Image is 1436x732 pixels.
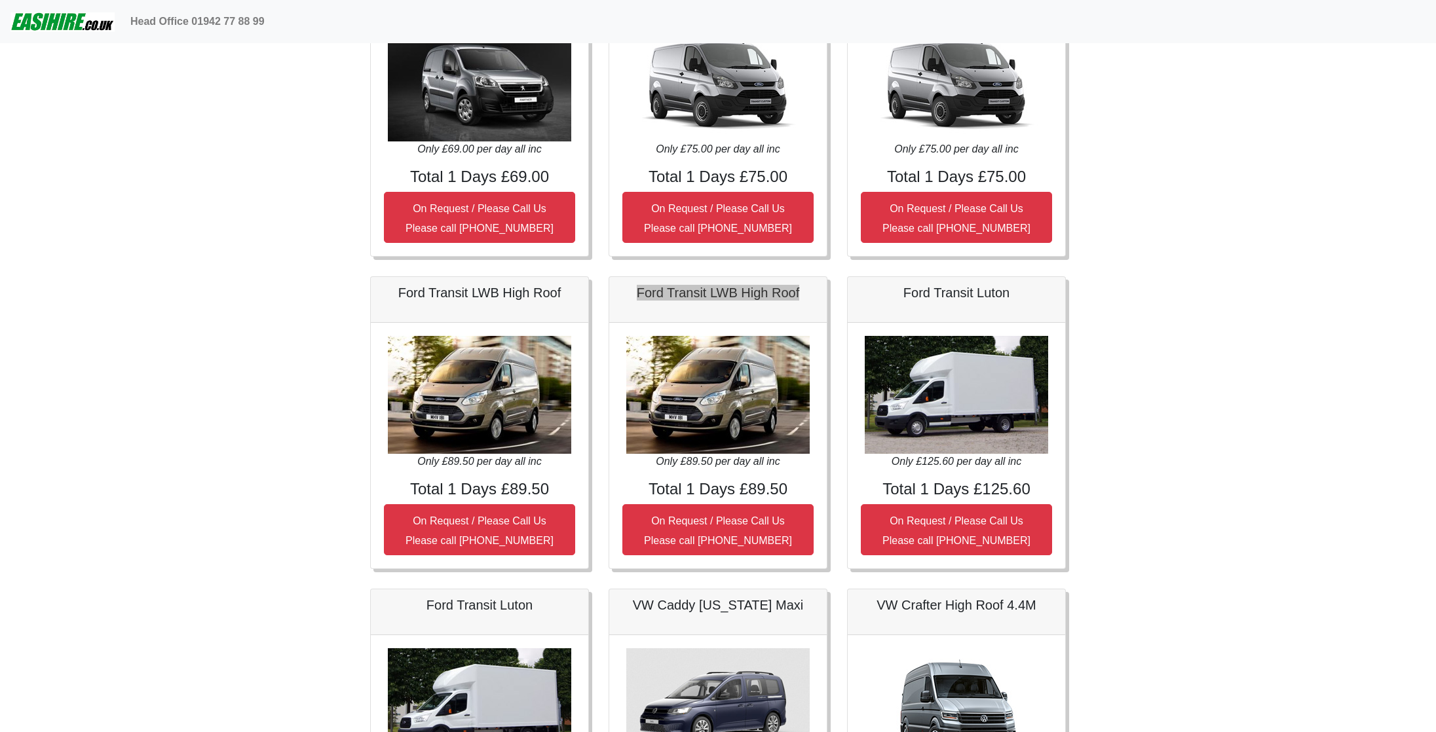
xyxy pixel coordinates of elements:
[882,203,1030,234] small: On Request / Please Call Us Please call [PHONE_NUMBER]
[622,168,814,187] h4: Total 1 Days £75.00
[10,9,115,35] img: easihire_logo_small.png
[388,336,571,454] img: Ford Transit LWB High Roof
[865,336,1048,454] img: Ford Transit Luton
[644,515,792,546] small: On Request / Please Call Us Please call [PHONE_NUMBER]
[622,597,814,613] h5: VW Caddy [US_STATE] Maxi
[417,456,541,467] i: Only £89.50 per day all inc
[622,504,814,555] button: On Request / Please Call UsPlease call [PHONE_NUMBER]
[656,143,780,155] i: Only £75.00 per day all inc
[656,456,780,467] i: Only £89.50 per day all inc
[125,9,270,35] a: Head Office 01942 77 88 99
[384,480,575,499] h4: Total 1 Days £89.50
[406,203,554,234] small: On Request / Please Call Us Please call [PHONE_NUMBER]
[622,480,814,499] h4: Total 1 Days £89.50
[892,456,1021,467] i: Only £125.60 per day all inc
[861,597,1052,613] h5: VW Crafter High Roof 4.4M
[622,192,814,243] button: On Request / Please Call UsPlease call [PHONE_NUMBER]
[644,203,792,234] small: On Request / Please Call Us Please call [PHONE_NUMBER]
[622,285,814,301] h5: Ford Transit LWB High Roof
[406,515,554,546] small: On Request / Please Call Us Please call [PHONE_NUMBER]
[417,143,541,155] i: Only £69.00 per day all inc
[384,597,575,613] h5: Ford Transit Luton
[861,285,1052,301] h5: Ford Transit Luton
[384,285,575,301] h5: Ford Transit LWB High Roof
[388,24,571,141] img: Peugeot Partner
[882,515,1030,546] small: On Request / Please Call Us Please call [PHONE_NUMBER]
[861,168,1052,187] h4: Total 1 Days £75.00
[861,504,1052,555] button: On Request / Please Call UsPlease call [PHONE_NUMBER]
[626,24,810,141] img: Ford Transit SWB Medium Roof
[894,143,1018,155] i: Only £75.00 per day all inc
[861,192,1052,243] button: On Request / Please Call UsPlease call [PHONE_NUMBER]
[130,16,265,27] b: Head Office 01942 77 88 99
[384,192,575,243] button: On Request / Please Call UsPlease call [PHONE_NUMBER]
[626,336,810,454] img: Ford Transit LWB High Roof
[865,24,1048,141] img: Ford Transit SWB Medium Roof
[384,504,575,555] button: On Request / Please Call UsPlease call [PHONE_NUMBER]
[384,168,575,187] h4: Total 1 Days £69.00
[861,480,1052,499] h4: Total 1 Days £125.60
